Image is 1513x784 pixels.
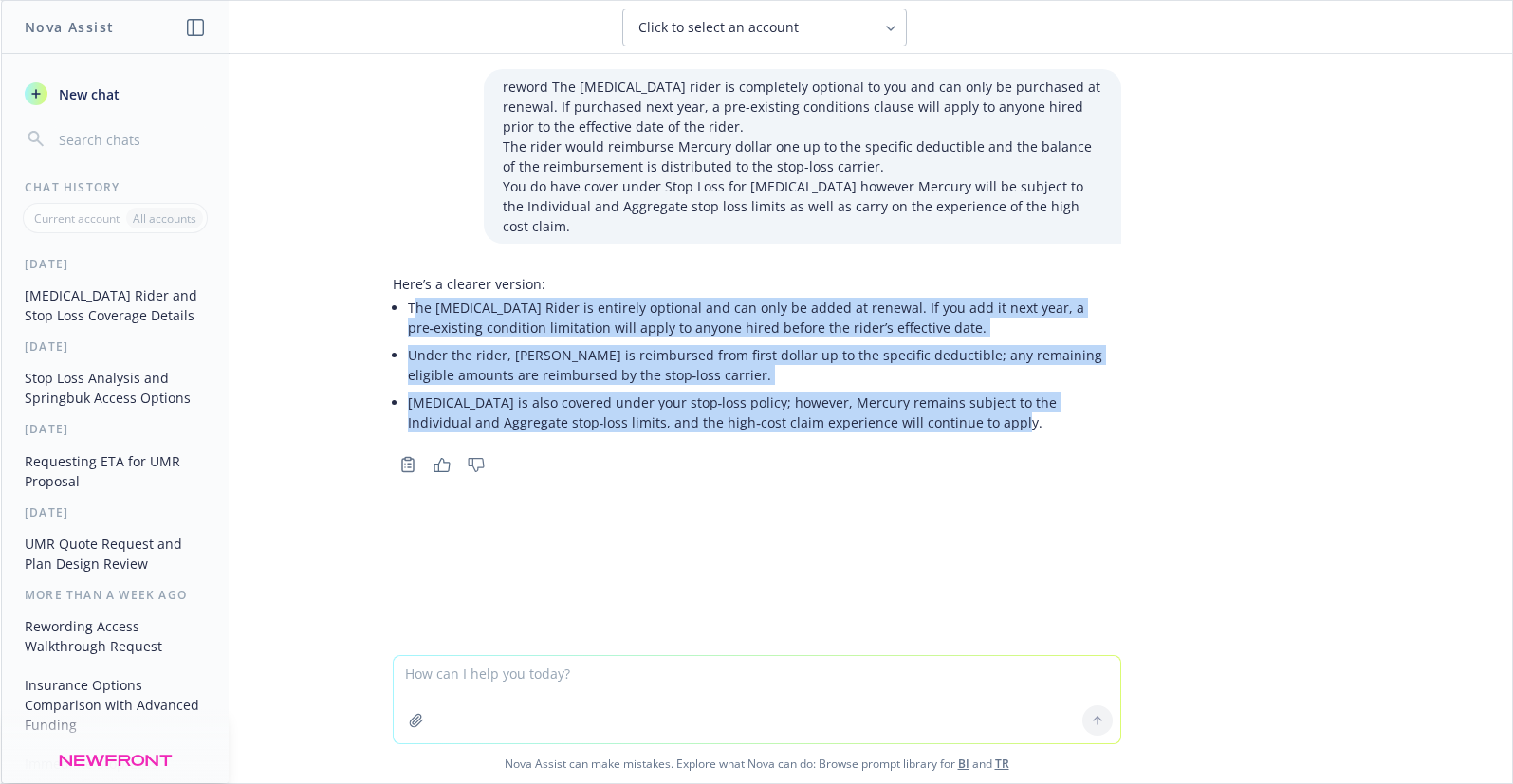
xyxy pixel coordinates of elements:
p: The rider would reimburse Mercury dollar one up to the specific deductible and the balance of the... [503,137,1102,176]
div: Chat History [2,179,229,195]
p: You do have cover under Stop Loss for [MEDICAL_DATA] however Mercury will be subject to the Indiv... [503,176,1102,236]
li: [MEDICAL_DATA] is also covered under your stop‑loss policy; however, Mercury remains subject to t... [408,389,1121,436]
div: [DATE] [2,504,229,520]
button: UMR Quote Request and Plan Design Review [17,528,213,579]
p: All accounts [133,210,196,227]
p: Current account [34,210,120,227]
span: Click to select an account [638,18,799,37]
button: Thumbs down [461,451,491,478]
button: Stop Loss Analysis and Springbuk Access Options [17,362,213,413]
span: Nova Assist can make mistakes. Explore what Nova can do: Browse prompt library for and [9,744,1504,783]
button: New chat [17,77,213,111]
span: New chat [55,84,120,104]
div: [DATE] [2,256,229,272]
a: BI [958,756,969,772]
button: Requesting ETA for UMR Proposal [17,446,213,497]
div: More than a week ago [2,587,229,603]
input: Search chats [55,126,206,153]
button: [MEDICAL_DATA] Rider and Stop Loss Coverage Details [17,280,213,331]
a: TR [995,756,1009,772]
li: Under the rider, [PERSON_NAME] is reimbursed from first dollar up to the specific deductible; any... [408,341,1121,389]
button: Insurance Options Comparison with Advanced Funding [17,669,213,740]
p: Here’s a clearer version: [393,274,1121,294]
div: [DATE] [2,421,229,437]
p: reword The [MEDICAL_DATA] rider is completely optional to you and can only be purchased at renewa... [503,77,1102,137]
h1: Nova Assist [25,17,114,37]
div: [DATE] [2,338,229,355]
li: The [MEDICAL_DATA] Rider is entirely optional and can only be added at renewal. If you add it nex... [408,294,1121,341]
svg: Copy to clipboard [399,456,416,473]
button: Rewording Access Walkthrough Request [17,611,213,662]
button: Click to select an account [622,9,907,46]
